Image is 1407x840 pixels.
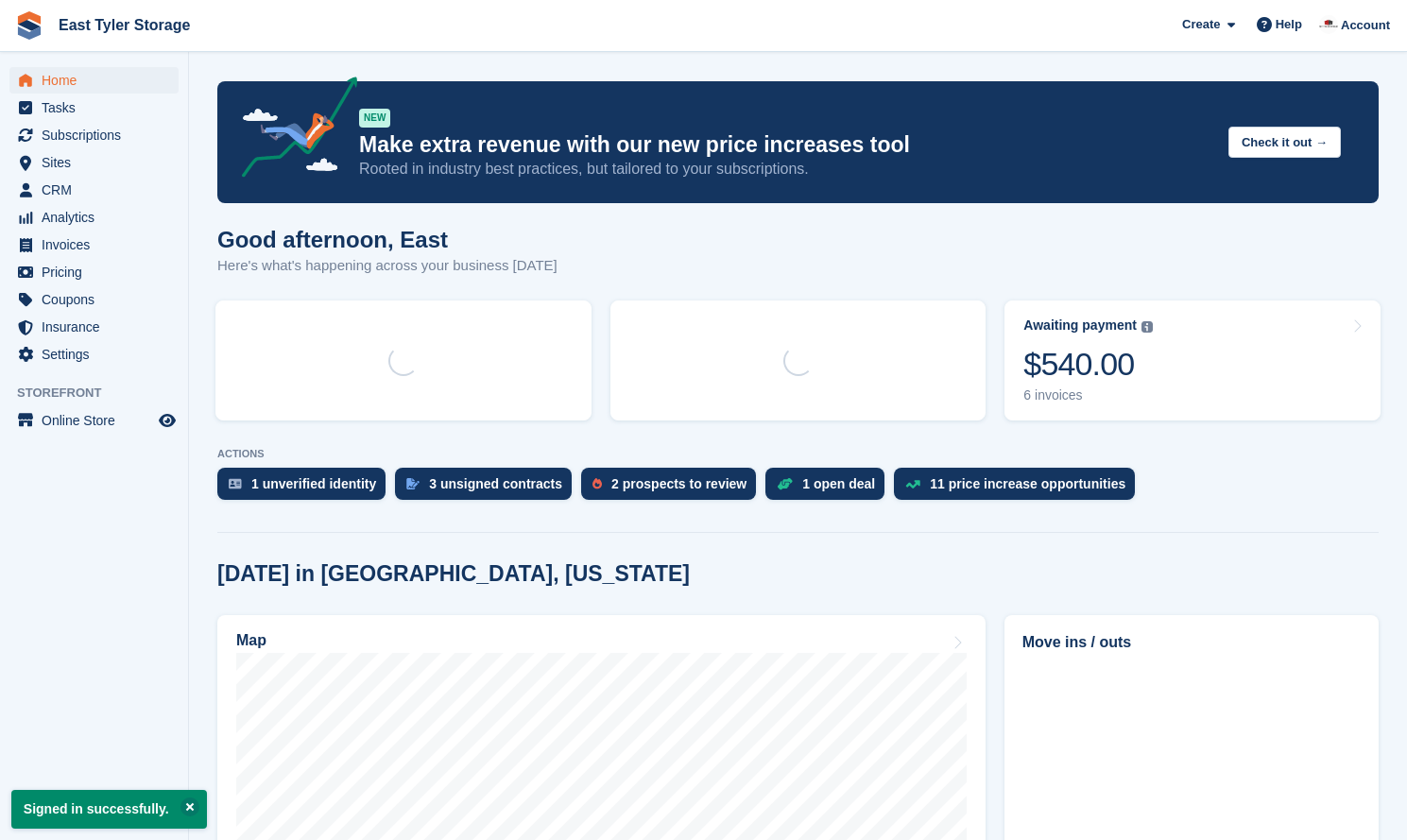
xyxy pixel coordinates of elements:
[9,149,179,176] a: menu
[359,159,1213,180] p: Rooted in industry best practices, but tailored to your subscriptions.
[765,468,894,509] a: 1 open deal
[17,384,188,403] span: Storefront
[42,177,155,203] span: CRM
[236,632,266,649] h2: Map
[1276,15,1302,34] span: Help
[395,468,581,509] a: 3 unsigned contracts
[9,341,179,368] a: menu
[42,341,155,368] span: Settings
[42,259,155,285] span: Pricing
[802,476,875,491] div: 1 open deal
[9,407,179,434] a: menu
[1004,300,1381,420] a: Awaiting payment $540.00 6 invoices
[894,468,1144,509] a: 11 price increase opportunities
[42,231,155,258] span: Invoices
[1023,345,1153,384] div: $540.00
[15,11,43,40] img: stora-icon-8386f47178a22dfd0bd8f6a31ec36ba5ce8667c1dd55bd0f319d3a0aa187defe.svg
[1319,15,1338,34] img: East Tyler Storage
[581,468,765,509] a: 2 prospects to review
[51,9,197,41] a: East Tyler Storage
[1141,321,1153,333] img: icon-info-grey-7440780725fd019a000dd9b08b2336e03edf1995a4989e88bcd33f0948082b44.svg
[217,468,395,509] a: 1 unverified identity
[9,259,179,285] a: menu
[42,286,155,313] span: Coupons
[429,476,562,491] div: 3 unsigned contracts
[229,478,242,489] img: verify_identity-adf6edd0f0f0b5bbfe63781bf79b02c33cf7c696d77639b501bdc392416b5a36.svg
[1023,317,1137,334] div: Awaiting payment
[226,77,358,184] img: price-adjustments-announcement-icon-8257ccfd72463d97f412b2fc003d46551f7dbcb40ab6d574587a9cd5c0d94...
[9,177,179,203] a: menu
[42,94,155,121] span: Tasks
[217,561,690,587] h2: [DATE] in [GEOGRAPHIC_DATA], [US_STATE]
[42,122,155,148] span: Subscriptions
[611,476,746,491] div: 2 prospects to review
[9,231,179,258] a: menu
[9,122,179,148] a: menu
[9,286,179,313] a: menu
[251,476,376,491] div: 1 unverified identity
[905,480,920,489] img: price_increase_opportunities-93ffe204e8149a01c8c9dc8f82e8f89637d9d84a8eef4429ea346261dce0b2c0.svg
[217,448,1379,460] p: ACTIONS
[592,478,602,489] img: prospect-51fa495bee0391a8d652442698ab0144808aea92771e9ea1ae160a38d050c398.svg
[42,407,155,434] span: Online Store
[156,409,179,432] a: Preview store
[1228,127,1341,158] button: Check it out →
[42,149,155,176] span: Sites
[9,94,179,121] a: menu
[1182,15,1220,34] span: Create
[1023,387,1153,403] div: 6 invoices
[406,478,420,489] img: contract_signature_icon-13c848040528278c33f63329250d36e43548de30e8caae1d1a13099fd9432cc5.svg
[42,314,155,340] span: Insurance
[359,109,390,128] div: NEW
[777,477,793,490] img: deal-1b604bf984904fb50ccaf53a9ad4b4a5d6e5aea283cecdc64d6e3604feb123c2.svg
[1341,16,1390,35] span: Account
[930,476,1125,491] div: 11 price increase opportunities
[9,204,179,231] a: menu
[1022,631,1361,654] h2: Move ins / outs
[217,227,558,252] h1: Good afternoon, East
[359,131,1213,159] p: Make extra revenue with our new price increases tool
[42,204,155,231] span: Analytics
[217,255,558,277] p: Here's what's happening across your business [DATE]
[9,67,179,94] a: menu
[9,314,179,340] a: menu
[11,790,207,829] p: Signed in successfully.
[42,67,155,94] span: Home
